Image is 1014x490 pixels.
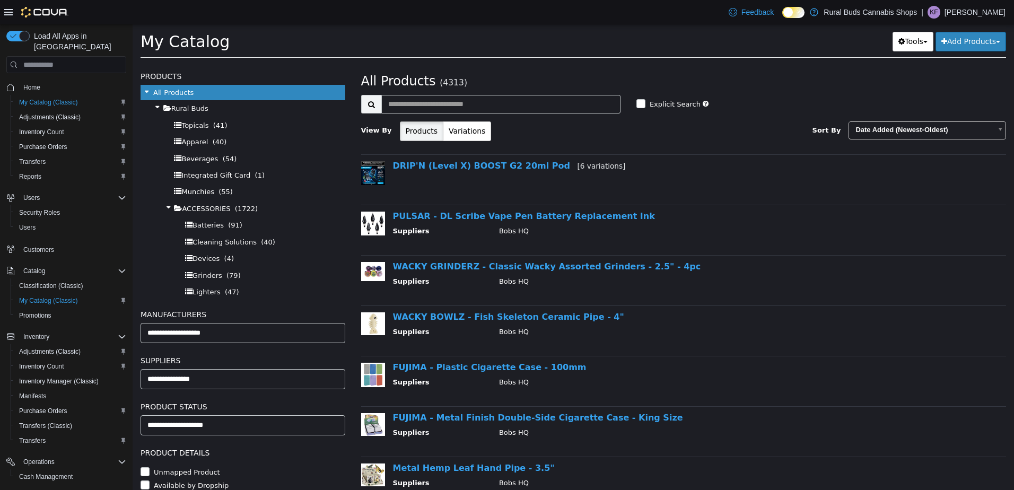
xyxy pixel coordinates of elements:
[39,80,76,88] span: Rural Buds
[19,456,126,468] span: Operations
[359,403,850,416] td: Bobs HQ
[19,191,44,204] button: Users
[49,113,75,121] span: Apparel
[86,163,100,171] span: (55)
[803,7,873,27] button: Add Products
[19,311,51,320] span: Promotions
[15,111,85,124] a: Adjustments (Classic)
[23,332,49,341] span: Inventory
[19,143,67,151] span: Purchase Orders
[2,454,130,469] button: Operations
[15,279,126,292] span: Classification (Classic)
[15,419,126,432] span: Transfers (Classic)
[19,81,126,94] span: Home
[8,330,213,343] h5: Suppliers
[15,221,126,234] span: Users
[21,7,68,17] img: Cova
[11,469,130,484] button: Cash Management
[229,49,303,64] span: All Products
[8,284,213,296] h5: Manufacturers
[229,389,252,412] img: 150
[359,353,850,366] td: Bobs HQ
[15,96,82,109] a: My Catalog (Classic)
[49,130,85,138] span: Beverages
[49,180,98,188] span: ACCESSORIES
[260,353,359,366] th: Suppliers
[15,375,103,388] a: Inventory Manager (Classic)
[15,360,126,373] span: Inventory Count
[15,470,77,483] a: Cash Management
[2,190,130,205] button: Users
[11,389,130,404] button: Manifests
[229,102,259,110] span: View By
[260,388,550,398] a: FUJIMA - Metal Finish Double-Side Cigarette Case - King Size
[2,80,130,95] button: Home
[23,246,54,254] span: Customers
[19,407,67,415] span: Purchase Orders
[19,456,59,468] button: Operations
[60,264,88,272] span: Lighters
[260,136,493,146] a: DRIP'N (Level X) BOOST G2 20ml Pod[6 variations]
[782,7,805,18] input: Dark Mode
[94,247,108,255] span: (79)
[15,470,126,483] span: Cash Management
[921,6,923,19] p: |
[19,456,96,467] label: Available by Dropship
[23,83,40,92] span: Home
[260,202,359,215] th: Suppliers
[19,422,72,430] span: Transfers (Classic)
[19,347,81,356] span: Adjustments (Classic)
[11,308,130,323] button: Promotions
[260,302,359,316] th: Suppliers
[716,98,859,114] span: Date Added (Newest-Oldest)
[15,155,126,168] span: Transfers
[260,187,522,197] a: PULSAR - DL Scribe Vape Pen Battery Replacement Ink
[15,405,72,417] a: Purchase Orders
[229,238,252,257] img: 150
[15,434,50,447] a: Transfers
[359,302,850,316] td: Bobs HQ
[359,453,850,467] td: Bobs HQ
[15,279,88,292] a: Classification (Classic)
[19,172,41,181] span: Reports
[11,404,130,418] button: Purchase Orders
[30,31,126,52] span: Load All Apps in [GEOGRAPHIC_DATA]
[19,191,126,204] span: Users
[15,345,126,358] span: Adjustments (Classic)
[2,264,130,278] button: Catalog
[23,194,40,202] span: Users
[19,330,54,343] button: Inventory
[760,7,801,27] button: Tools
[11,374,130,389] button: Inventory Manager (Classic)
[92,264,107,272] span: (47)
[11,220,130,235] button: Users
[15,360,68,373] a: Inventory Count
[11,433,130,448] button: Transfers
[15,221,40,234] a: Users
[15,126,68,138] a: Inventory Count
[2,329,130,344] button: Inventory
[824,6,917,19] p: Rural Buds Cannabis Shops
[359,202,850,215] td: Bobs HQ
[21,64,61,72] span: All Products
[680,102,709,110] span: Sort By
[19,392,46,400] span: Manifests
[19,282,83,290] span: Classification (Classic)
[11,344,130,359] button: Adjustments (Classic)
[15,294,126,307] span: My Catalog (Classic)
[11,125,130,139] button: Inventory Count
[60,230,87,238] span: Devices
[260,338,454,348] a: FUJIMA - Plastic Cigarette Case - 100mm
[49,97,76,105] span: Topicals
[15,141,126,153] span: Purchase Orders
[15,141,72,153] a: Purchase Orders
[19,98,78,107] span: My Catalog (Classic)
[19,330,126,343] span: Inventory
[229,439,252,462] img: 150
[81,97,95,105] span: (41)
[60,247,90,255] span: Grinders
[782,18,783,19] span: Dark Mode
[15,170,126,183] span: Reports
[23,458,55,466] span: Operations
[267,97,311,117] button: Products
